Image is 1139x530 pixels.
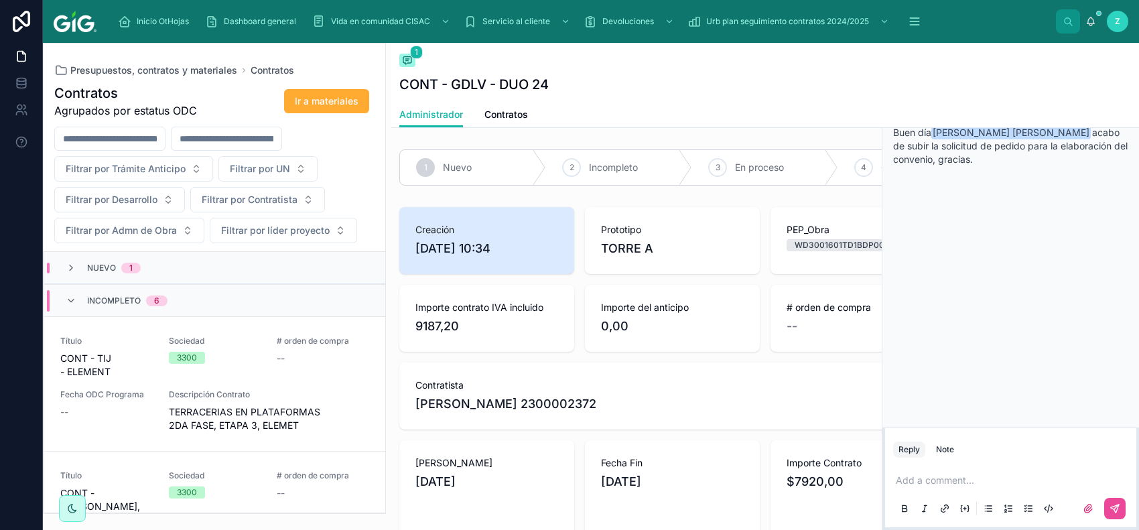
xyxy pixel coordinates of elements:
[415,456,558,470] span: [PERSON_NAME]
[129,263,133,273] div: 1
[202,193,297,206] span: Filtrar por Contratista
[60,336,153,346] span: Título
[936,444,954,455] div: Note
[415,395,596,413] span: [PERSON_NAME] 2300002372
[154,295,159,306] div: 6
[484,108,528,121] span: Contratos
[221,224,330,237] span: Filtrar por líder proyecto
[602,16,654,27] span: Devoluciones
[415,317,558,336] span: 9187,20
[87,295,141,306] span: Incompleto
[169,389,369,400] span: Descripción Contrato
[415,239,558,258] span: [DATE] 10:34
[683,9,896,34] a: Urb plan seguimiento contratos 2024/2025
[44,316,385,451] a: TítuloCONT - TIJ - ELEMENTSociedad3300# orden de compra--Fecha ODC Programa--Descripción Contrato...
[60,470,153,481] span: Título
[601,301,744,314] span: Importe del anticipo
[70,64,237,77] span: Presupuestos, contratos y materiales
[210,218,357,243] button: Select Button
[787,223,929,237] span: PEP_Obra
[66,193,157,206] span: Filtrar por Desarrollo
[482,16,550,27] span: Servicio al cliente
[251,64,294,77] a: Contratos
[484,103,528,129] a: Contratos
[177,352,197,364] div: 3300
[201,9,306,34] a: Dashboard general
[137,16,189,27] span: Inicio OtHojas
[308,9,457,34] a: Vida en comunidad CISAC
[706,16,869,27] span: Urb plan seguimiento contratos 2024/2025
[399,54,415,70] button: 1
[295,94,358,108] span: Ir a materiales
[218,156,318,182] button: Select Button
[460,9,577,34] a: Servicio al cliente
[277,486,285,500] span: --
[893,442,925,458] button: Reply
[66,224,177,237] span: Filtrar por Admn de Obra
[277,336,369,346] span: # orden de compra
[795,239,919,251] div: WD3001601TD1BDP003007104
[66,162,186,176] span: Filtrar por Trámite Anticipo
[399,103,463,128] a: Administrador
[931,442,959,458] button: Note
[443,161,472,174] span: Nuevo
[114,9,198,34] a: Inicio OtHojas
[410,46,423,59] span: 1
[107,7,1056,36] div: scrollable content
[601,472,744,491] span: [DATE]
[169,470,261,481] span: Sociedad
[54,218,204,243] button: Select Button
[399,75,549,94] h1: CONT - GDLV - DUO 24
[224,16,296,27] span: Dashboard general
[931,125,1091,139] span: [PERSON_NAME] [PERSON_NAME]
[230,162,290,176] span: Filtrar por UN
[601,239,744,258] span: TORRE A
[331,16,430,27] span: Vida en comunidad CISAC
[54,187,185,212] button: Select Button
[54,64,237,77] a: Presupuestos, contratos y materiales
[415,223,558,237] span: Creación
[415,301,558,314] span: Importe contrato IVA incluido
[601,317,744,336] span: 0,00
[87,263,116,273] span: Nuevo
[60,389,153,400] span: Fecha ODC Programa
[787,472,929,491] span: $7920,00
[60,405,68,419] span: --
[787,301,929,314] span: # orden de compra
[54,156,213,182] button: Select Button
[54,103,197,119] span: Agrupados por estatus ODC
[169,336,261,346] span: Sociedad
[169,405,369,432] span: TERRACERIAS EN PLATAFORMAS 2DA FASE, ETAPA 3, ELEMET
[54,84,197,103] h1: Contratos
[54,11,96,32] img: App logo
[190,187,325,212] button: Select Button
[1115,16,1120,27] span: Z
[787,456,929,470] span: Importe Contrato
[601,456,744,470] span: Fecha Fin
[415,379,1115,392] span: Contratista
[735,161,784,174] span: En proceso
[716,162,720,173] span: 3
[277,352,285,365] span: --
[424,162,427,173] span: 1
[569,162,574,173] span: 2
[787,317,797,336] span: --
[177,486,197,499] div: 3300
[589,161,638,174] span: Incompleto
[415,472,558,491] span: [DATE]
[277,470,369,481] span: # orden de compra
[881,161,923,174] span: Completo
[284,89,369,113] button: Ir a materiales
[601,223,744,237] span: Prototipo
[861,162,866,173] span: 4
[60,352,153,379] span: CONT - TIJ - ELEMENT
[399,108,463,121] span: Administrador
[580,9,681,34] a: Devoluciones
[893,127,1128,165] span: Buen día acabo de subir la solicitud de pedido para la elaboración del convenio, gracias.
